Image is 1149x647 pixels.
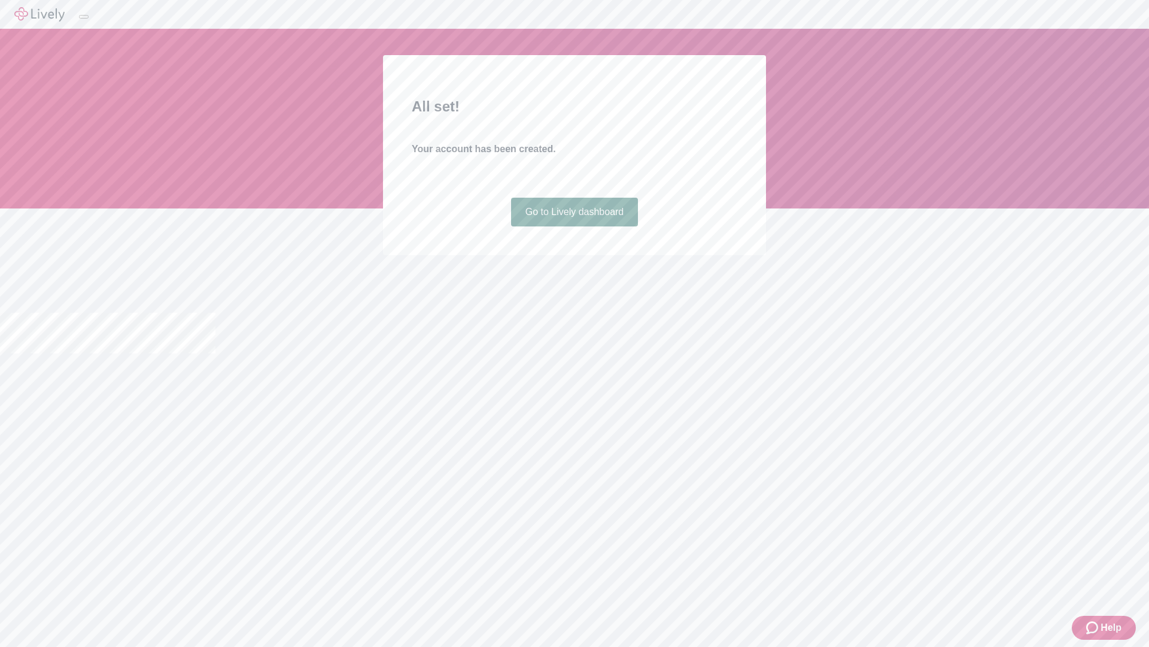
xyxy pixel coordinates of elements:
[511,198,639,226] a: Go to Lively dashboard
[79,15,89,19] button: Log out
[412,96,737,117] h2: All set!
[1086,621,1101,635] svg: Zendesk support icon
[412,142,737,156] h4: Your account has been created.
[14,7,65,22] img: Lively
[1101,621,1121,635] span: Help
[1072,616,1136,640] button: Zendesk support iconHelp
